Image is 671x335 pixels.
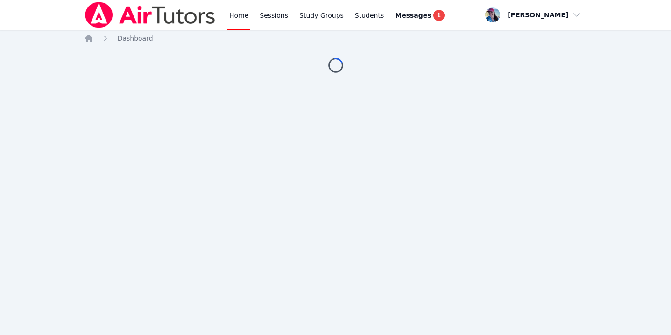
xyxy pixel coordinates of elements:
[84,34,587,43] nav: Breadcrumb
[118,34,153,43] a: Dashboard
[84,2,216,28] img: Air Tutors
[118,35,153,42] span: Dashboard
[433,10,445,21] span: 1
[395,11,431,20] span: Messages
